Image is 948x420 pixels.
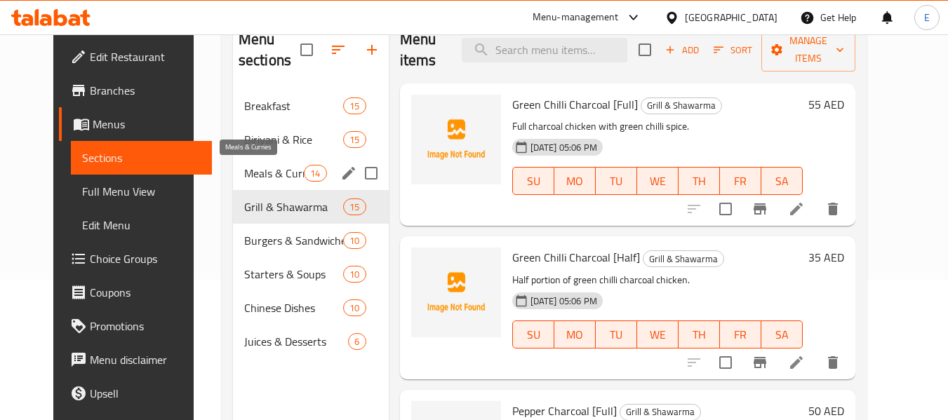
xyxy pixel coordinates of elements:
span: FR [726,325,756,345]
div: Starters & Soups10 [233,257,389,291]
span: Burgers & Sandwiches [244,232,343,249]
span: TU [601,325,632,345]
button: FR [720,320,761,348]
div: Chinese Dishes10 [233,291,389,325]
div: Grill & Shawarma [643,250,724,267]
span: Green Chilli Charcoal [Full] [512,94,638,115]
span: Upsell [90,385,201,402]
button: FR [720,167,761,195]
span: Grill & Shawarma [643,251,723,267]
button: SA [761,167,803,195]
div: Burgers & Sandwiches10 [233,224,389,257]
span: Biriyani & Rice [244,131,343,148]
button: Branch-specific-item [743,346,777,379]
span: 10 [344,234,365,248]
span: FR [726,171,756,191]
h6: 35 AED [808,248,844,267]
a: Edit Restaurant [59,40,212,74]
a: Menu disclaimer [59,343,212,377]
span: Add [663,42,701,58]
button: Add [660,39,705,61]
div: items [343,198,366,215]
span: Choice Groups [90,250,201,267]
span: Meals & Curries [244,165,304,182]
span: Branches [90,82,201,99]
span: Promotions [90,318,201,334]
span: Select to update [711,194,740,224]
div: Juices & Desserts6 [233,325,389,358]
span: MO [560,325,590,345]
div: Grill & Shawarma15 [233,190,389,224]
span: SA [767,171,797,191]
button: TH [679,320,720,348]
span: Grill & Shawarma [641,97,721,114]
button: delete [816,192,850,226]
h2: Menu items [400,29,445,71]
a: Edit menu item [788,354,805,371]
button: SU [512,320,554,348]
div: Meals & Curries14edit [233,156,389,190]
a: Coupons [59,276,212,309]
span: Sort [714,42,752,58]
a: Choice Groups [59,242,212,276]
span: Select all sections [292,35,321,65]
h2: Menu sections [239,29,300,71]
span: SU [519,171,549,191]
a: Edit Menu [71,208,212,242]
span: Juices & Desserts [244,333,349,350]
a: Branches [59,74,212,107]
a: Promotions [59,309,212,343]
img: Green Chilli Charcoal [Full] [411,95,501,184]
span: 6 [349,335,365,348]
span: Chinese Dishes [244,299,343,316]
span: Green Chilli Charcoal [Half] [512,247,640,268]
button: SU [512,167,554,195]
span: SA [767,325,797,345]
span: 10 [344,302,365,315]
span: [DATE] 05:06 PM [525,141,603,154]
a: Menus [59,107,212,141]
span: Coupons [90,284,201,301]
span: Menus [93,116,201,133]
span: Manage items [773,32,844,67]
span: MO [560,171,590,191]
button: MO [554,167,596,195]
span: Edit Restaurant [90,48,201,65]
button: TU [596,167,637,195]
span: WE [643,325,673,345]
span: Starters & Soups [244,266,343,283]
a: Edit menu item [788,201,805,217]
span: 14 [305,167,326,180]
p: Full charcoal chicken with green chilli spice. [512,118,803,135]
button: Add section [355,33,389,67]
span: Grill & Shawarma [244,198,343,215]
button: delete [816,346,850,379]
span: Sections [82,149,201,166]
button: edit [338,163,359,184]
span: 15 [344,100,365,113]
span: 15 [344,133,365,147]
div: Breakfast15 [233,89,389,123]
div: items [343,131,366,148]
span: Sort sections [321,33,355,67]
div: items [304,165,326,182]
span: 15 [344,201,365,214]
button: Manage items [761,28,855,72]
span: Full Menu View [82,183,201,200]
span: Select to update [711,348,740,377]
span: E [924,10,930,25]
span: WE [643,171,673,191]
button: Branch-specific-item [743,192,777,226]
span: Edit Menu [82,217,201,233]
div: [GEOGRAPHIC_DATA] [685,10,777,25]
a: Full Menu View [71,175,212,208]
span: Breakfast [244,97,343,114]
span: Select section [630,35,660,65]
a: Upsell [59,377,212,410]
h6: 55 AED [808,95,844,114]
